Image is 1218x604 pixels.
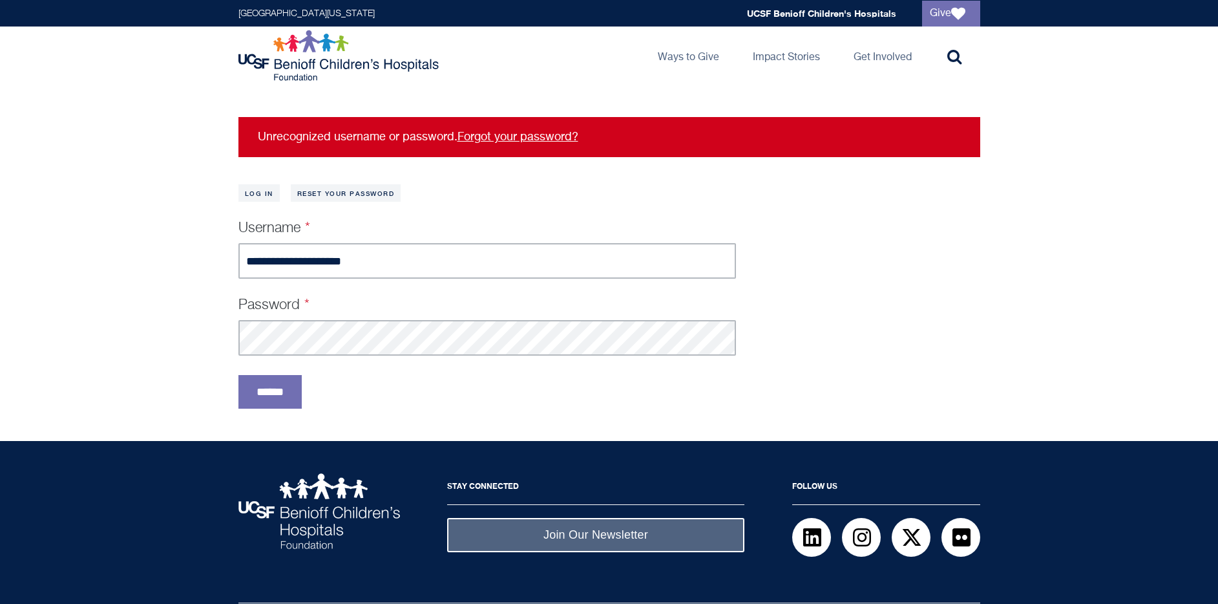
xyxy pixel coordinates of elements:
[457,131,578,143] a: Forgot your password?
[258,130,961,144] div: Unrecognized username or password.
[647,27,730,85] a: Ways to Give
[238,30,442,81] img: Logo for UCSF Benioff Children's Hospitals Foundation
[291,184,401,202] a: Reset your password
[742,27,830,85] a: Impact Stories
[447,473,744,505] h2: Stay Connected
[238,298,310,312] label: Password
[747,8,896,19] a: UCSF Benioff Children's Hospitals
[238,9,375,18] a: [GEOGRAPHIC_DATA][US_STATE]
[447,518,744,552] a: Join Our Newsletter
[843,27,922,85] a: Get Involved
[922,1,980,27] a: Give
[238,473,400,549] img: UCSF Benioff Children's Hospitals
[238,117,980,157] div: Error message
[792,473,980,505] h2: Follow Us
[238,221,311,235] label: Username
[238,184,280,202] a: Log in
